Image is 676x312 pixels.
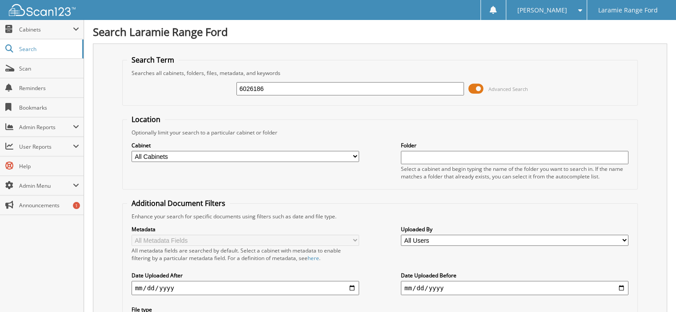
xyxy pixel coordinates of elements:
[19,201,79,209] span: Announcements
[401,272,628,279] label: Date Uploaded Before
[19,123,73,131] span: Admin Reports
[598,8,658,13] span: Laramie Range Ford
[19,182,73,190] span: Admin Menu
[19,65,79,72] span: Scan
[19,104,79,111] span: Bookmarks
[488,86,528,92] span: Advanced Search
[127,69,633,77] div: Searches all cabinets, folders, files, metadata, and keywords
[19,143,73,150] span: User Reports
[19,84,79,92] span: Reminders
[132,272,359,279] label: Date Uploaded After
[132,225,359,233] label: Metadata
[401,225,628,233] label: Uploaded By
[73,202,80,209] div: 1
[19,45,78,53] span: Search
[517,8,567,13] span: [PERSON_NAME]
[308,254,319,262] a: here
[93,24,667,39] h1: Search Laramie Range Ford
[401,142,628,149] label: Folder
[132,281,359,295] input: start
[127,198,230,208] legend: Additional Document Filters
[127,55,179,65] legend: Search Term
[19,162,79,170] span: Help
[127,213,633,220] div: Enhance your search for specific documents using filters such as date and file type.
[132,142,359,149] label: Cabinet
[127,115,165,124] legend: Location
[132,247,359,262] div: All metadata fields are searched by default. Select a cabinet with metadata to enable filtering b...
[9,4,76,16] img: scan123-logo-white.svg
[401,281,628,295] input: end
[19,26,73,33] span: Cabinets
[127,129,633,136] div: Optionally limit your search to a particular cabinet or folder
[401,165,628,180] div: Select a cabinet and begin typing the name of the folder you want to search in. If the name match...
